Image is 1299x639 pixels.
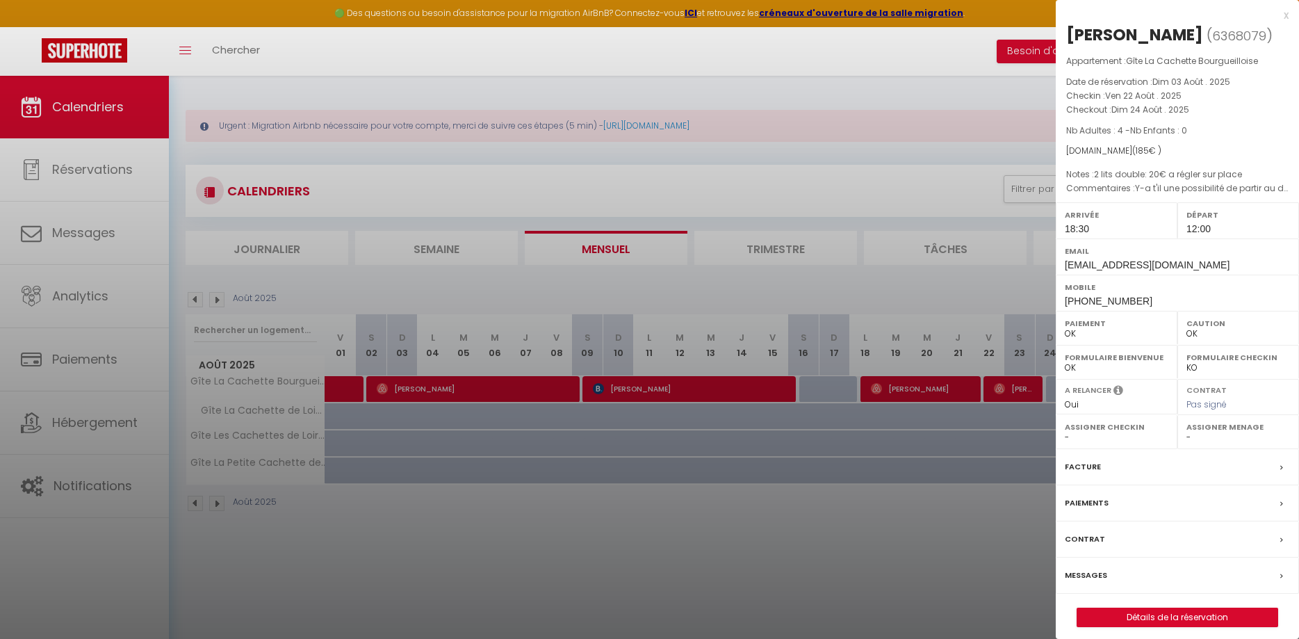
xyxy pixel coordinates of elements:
div: [DOMAIN_NAME] [1066,145,1289,158]
div: [PERSON_NAME] [1066,24,1203,46]
a: Détails de la réservation [1077,608,1277,626]
label: Assigner Checkin [1065,420,1168,434]
span: 185 [1136,145,1149,156]
span: Nb Adultes : 4 - [1066,124,1187,136]
label: Arrivée [1065,208,1168,222]
span: ( € ) [1132,145,1161,156]
p: Appartement : [1066,54,1289,68]
label: Messages [1065,568,1107,583]
span: [EMAIL_ADDRESS][DOMAIN_NAME] [1065,259,1229,270]
span: 6368079 [1212,27,1266,45]
span: Pas signé [1186,398,1227,410]
p: Checkout : [1066,103,1289,117]
span: 12:00 [1186,223,1211,234]
label: Paiement [1065,316,1168,330]
label: Contrat [1065,532,1105,547]
button: Détails de la réservation [1077,608,1278,627]
label: Paiements [1065,496,1109,510]
span: Gîte La Cachette Bourgueilloise [1126,55,1258,67]
span: Dim 03 Août . 2025 [1152,76,1230,88]
p: Checkin : [1066,89,1289,103]
span: Dim 24 Août . 2025 [1111,104,1189,115]
span: ( ) [1207,26,1273,45]
label: Caution [1186,316,1290,330]
label: Contrat [1186,385,1227,394]
label: Assigner Menage [1186,420,1290,434]
label: Facture [1065,460,1101,474]
span: Ven 22 Août . 2025 [1105,90,1182,102]
button: Ouvrir le widget de chat LiveChat [11,6,53,47]
p: Notes : [1066,168,1289,181]
label: Formulaire Checkin [1186,350,1290,364]
span: [PHONE_NUMBER] [1065,296,1152,307]
p: Date de réservation : [1066,75,1289,89]
p: Commentaires : [1066,181,1289,195]
span: 18:30 [1065,223,1089,234]
label: Formulaire Bienvenue [1065,350,1168,364]
label: A relancer [1065,385,1111,396]
label: Mobile [1065,280,1290,294]
i: Sélectionner OUI si vous souhaiter envoyer les séquences de messages post-checkout [1113,385,1123,400]
span: 2 lits double: 20€ a régler sur place [1094,168,1242,180]
label: Départ [1186,208,1290,222]
span: Nb Enfants : 0 [1130,124,1187,136]
label: Email [1065,244,1290,258]
div: x [1056,7,1289,24]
